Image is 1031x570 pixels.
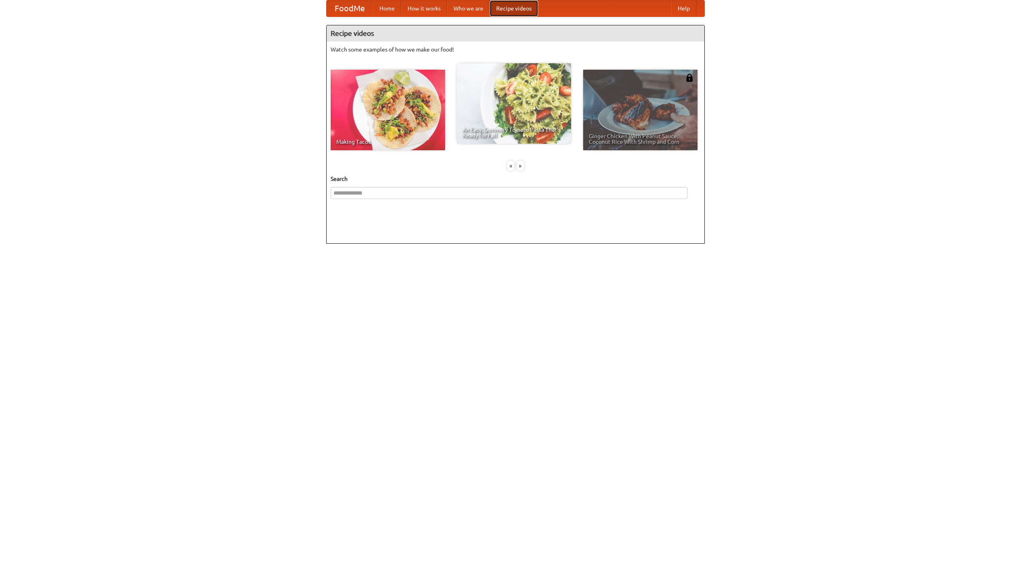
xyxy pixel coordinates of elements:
span: An Easy, Summery Tomato Pasta That's Ready for Fall [462,127,565,138]
a: Recipe videos [490,0,538,17]
a: Help [671,0,696,17]
img: 483408.png [685,74,694,82]
h5: Search [331,175,700,183]
span: Making Tacos [336,139,439,145]
p: Watch some examples of how we make our food! [331,46,700,54]
a: FoodMe [327,0,373,17]
a: An Easy, Summery Tomato Pasta That's Ready for Fall [457,63,571,144]
h4: Recipe videos [327,25,704,41]
a: How it works [401,0,447,17]
a: Home [373,0,401,17]
a: Who we are [447,0,490,17]
div: « [507,161,514,171]
a: Making Tacos [331,70,445,150]
div: » [517,161,524,171]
